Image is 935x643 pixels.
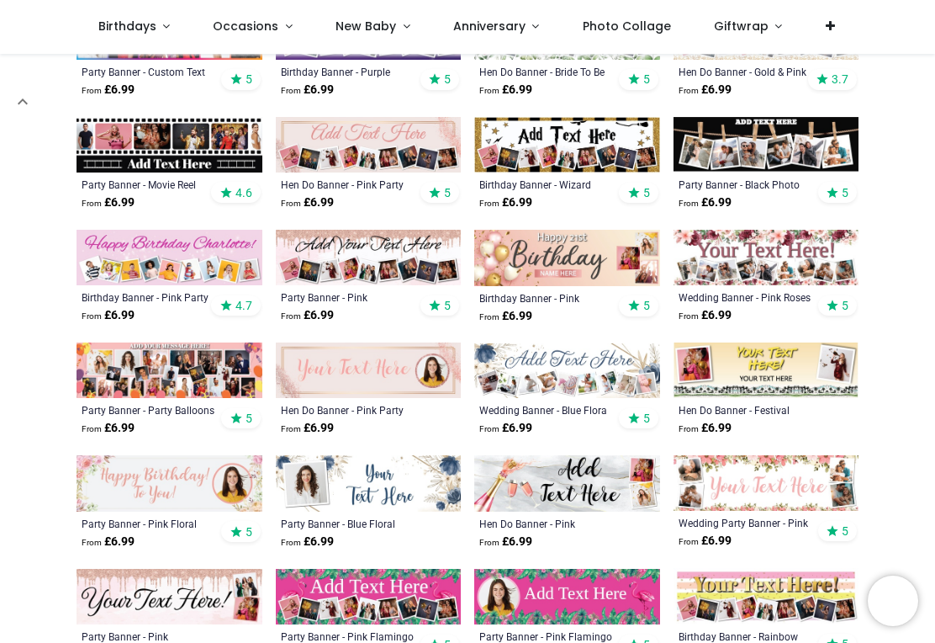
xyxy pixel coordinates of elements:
span: 5 [246,72,252,87]
strong: £ 6.99 [479,194,532,211]
img: Personalised Wedding Party Banner - Pink Floral - Custom Text & 4 Photo Upload [674,455,859,511]
img: Personalised Happy Birthday Banner - Rainbow Stripe - 9 Photo Upload [674,568,859,624]
a: Hen Do Banner - Festival Theme [679,403,819,417]
span: 5 [643,72,650,87]
a: Party Banner - Black Photo Collage [679,178,819,191]
strong: £ 6.99 [479,534,532,550]
a: Birthday Banner - Pink Party [82,290,222,304]
span: Photo Collage [583,18,671,35]
a: Party Banner - Party Balloons Photo Collage [82,403,222,417]
a: Party Banner - Pink [281,290,421,304]
strong: £ 6.99 [281,534,334,550]
a: Hen Do Banner - Pink Party [281,403,421,417]
span: From [479,199,499,208]
a: Party Banner - Pink Flamingo Tropical [479,630,620,643]
span: From [281,199,301,208]
a: Party Banner - Movie Reel Collage [82,178,222,191]
img: Hen Do Banner - Pink Party - Custom Text & 9 Photo Upload [276,117,462,173]
strong: £ 6.99 [479,308,532,325]
strong: £ 6.99 [281,194,334,211]
span: From [82,86,102,95]
span: 5 [444,298,451,313]
span: From [479,86,499,95]
img: Personalised Happy Birthday Banner - Pink - Custom Age, Name & 3 Photo Upload [474,230,660,285]
strong: £ 6.99 [82,420,135,437]
span: From [479,312,499,321]
span: Anniversary [453,18,526,35]
span: Occasions [213,18,278,35]
span: From [679,86,699,95]
a: Birthday Banner - Wizard Witch [479,178,620,191]
img: Personalised Party Banner - Pink Floral - Custom Name, Text & 1 Photo Upload [77,455,262,511]
strong: £ 6.99 [679,82,732,98]
span: From [479,424,499,433]
span: 5 [246,524,252,539]
span: 5 [643,185,650,200]
img: Personalised Party Banner - Pink Flamingo Tropical - 9 Photo Upload & Custom Text [276,569,462,624]
img: Personalised Party Banner - Movie Reel Collage - 6 Photo Upload [77,117,262,173]
span: 5 [842,523,848,539]
strong: £ 6.99 [82,307,135,324]
img: Personalised Party Banner - Blue Floral - 1 Photo Upload & Custom Text [276,455,462,511]
strong: £ 6.99 [679,420,732,437]
strong: £ 6.99 [82,194,135,211]
a: Birthday Banner - Purple [281,65,421,78]
span: From [281,311,301,321]
span: 3.7 [832,72,848,87]
span: 5 [643,411,650,426]
span: 5 [444,72,451,87]
a: Party Banner - Pink [82,630,222,643]
span: From [679,424,699,433]
img: Personalised Happy Birthday Banner - Wizard Witch - 9 Photo Upload [474,117,660,173]
a: Hen Do Banner - Pink Champagne Hen Party [479,517,620,530]
iframe: Brevo live chat [868,576,918,626]
a: Party Banner - Pink Flamingo Tropical [281,630,421,643]
strong: £ 6.99 [281,307,334,324]
strong: £ 6.99 [679,194,732,211]
div: Wedding Banner - Blue Flora [479,403,620,417]
img: Personalised Party Banner - Party Balloons Photo Collage - 22 Photo Upload [77,343,262,398]
a: Wedding Party Banner - Pink Floral [679,516,819,529]
a: Hen Do Banner - Gold & Pink Party Occasion [679,65,819,78]
strong: £ 6.99 [281,82,334,98]
img: Personalised Happy Birthday Banner - Pink Party - 9 Photo Upload [77,230,262,285]
a: Party Banner - Custom Text Photo Collage [82,65,222,78]
strong: £ 6.99 [281,420,334,437]
img: Personalised Wedding Banner - Pink Roses - Custom Text & 9 Photo Upload [674,230,859,285]
div: Birthday Banner - Rainbow Stripe [679,630,819,643]
img: Personalised Hen Do Banner - Pink Party - Custom Text & 1 Photo Upload [276,343,462,398]
img: Personalised Hen Do Banner - Pink Champagne Hen Party - Custom Text & 2 Photo Upload [474,455,660,511]
span: From [82,199,102,208]
span: 5 [842,298,848,313]
span: From [679,311,699,321]
span: Giftwrap [714,18,769,35]
img: Personalised Hen Do Banner - Festival Theme - Custom Text & 2 Photo Upload [674,343,859,398]
span: From [679,199,699,208]
a: Hen Do Banner - Bride To Be [479,65,620,78]
span: From [281,86,301,95]
img: Personalised Party Banner - Black Photo Collage - 6 Photo Upload [674,117,859,173]
span: From [679,537,699,546]
span: 5 [643,298,650,313]
span: From [281,424,301,433]
span: 4.6 [235,185,252,200]
span: From [82,538,102,547]
span: From [479,538,499,547]
strong: £ 6.99 [679,533,732,550]
img: Personalised Party Banner - Pink Flamingo Tropical - Custom Text & 1 Photo Upload [474,569,660,624]
a: Party Banner - Pink Floral [82,517,222,530]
